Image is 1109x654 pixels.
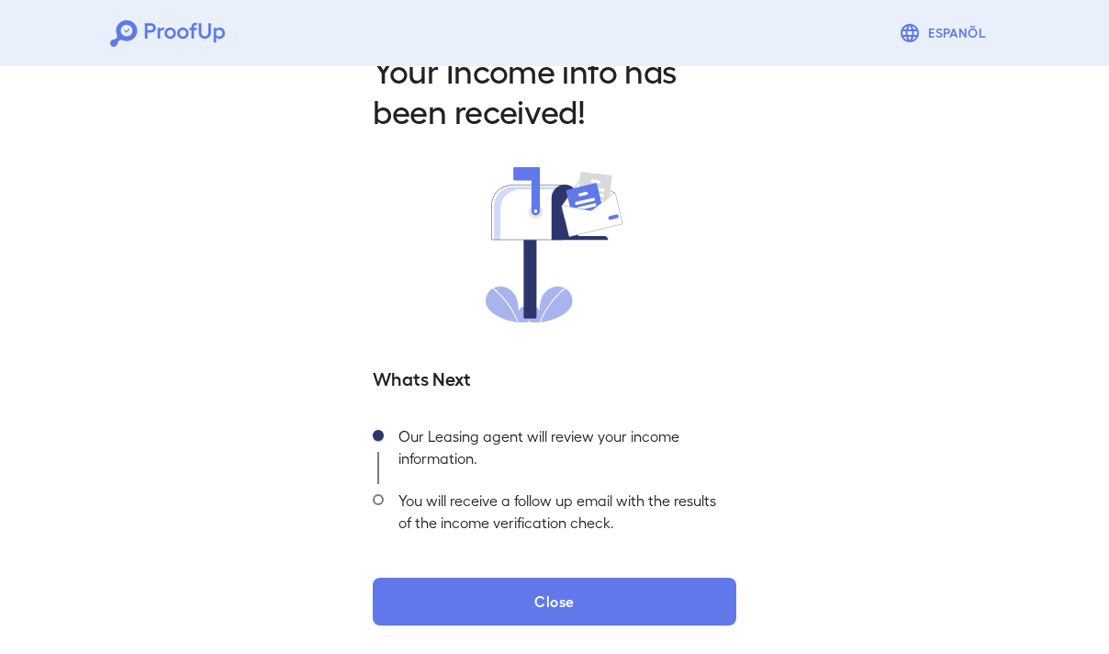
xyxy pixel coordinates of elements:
h2: Your Income info has been received! [373,50,736,130]
button: Espanõl [891,15,999,51]
div: You will receive a follow up email with the results of the income verification check. [384,484,736,548]
img: received.svg [486,167,623,322]
button: Close [373,578,736,626]
h5: Whats Next [373,365,736,390]
div: Our Leasing agent will review your income information. [384,420,736,484]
